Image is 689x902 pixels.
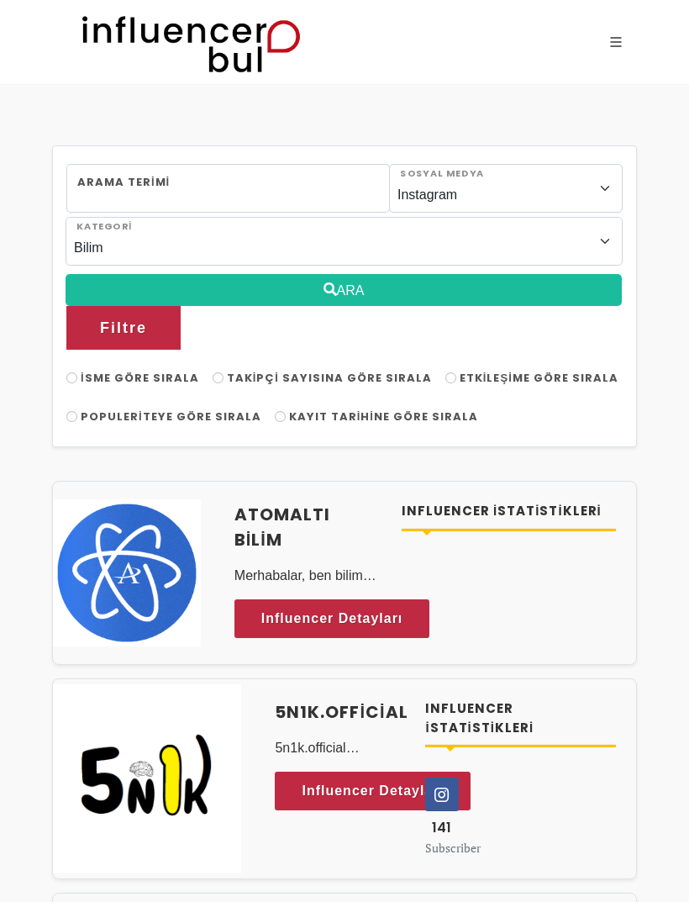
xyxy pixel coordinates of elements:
[100,314,147,342] span: Filtre
[275,699,405,725] a: 5n1k.official
[460,370,618,386] span: Etkileşime Göre Sırala
[302,778,444,804] span: Influencer Detayları
[234,502,381,552] a: Atomaltı Bilim
[432,818,451,837] span: 141
[402,502,616,521] h4: Influencer İstatistikleri
[234,566,381,586] p: Merhabalar, ben bilim kategorisinde içerik üreten birisiyim. Şu an için 70.000 takipçili bir hesa...
[213,372,224,383] input: Takipçi Sayısına Göre Sırala
[275,738,405,758] p: 5n1k.official instagram sayfası Bilim🔬 Teknoloji💻 Tarih🏛️ Öğretici📖 Sanat🎨 Haber📰 Ve Daha Fazla k...
[66,411,77,422] input: Populeriteye Göre Sırala
[227,370,432,386] span: Takipçi Sayısına Göre Sırala
[275,772,471,810] a: Influencer Detayları
[289,409,478,425] span: Kayıt Tarihine Göre Sırala
[81,370,199,386] span: İsme Göre Sırala
[234,599,430,638] a: Influencer Detayları
[81,409,261,425] span: Populeriteye Göre Sırala
[66,306,181,350] button: Filtre
[66,164,390,213] input: Search..
[425,699,616,737] h4: Influencer İstatistikleri
[66,372,77,383] input: İsme Göre Sırala
[445,372,456,383] input: Etkileşime Göre Sırala
[425,840,481,856] small: Subscriber
[66,274,622,306] button: ARA
[261,606,403,631] span: Influencer Detayları
[275,411,286,422] input: Kayıt Tarihine Göre Sırala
